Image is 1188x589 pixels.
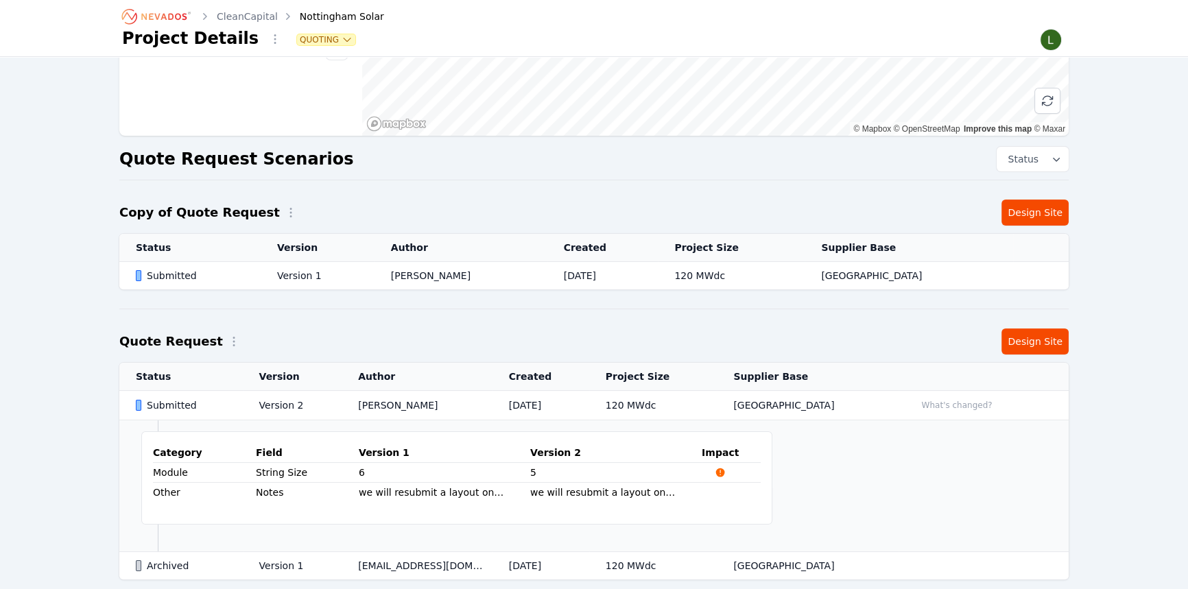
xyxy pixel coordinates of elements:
[342,391,492,420] td: [PERSON_NAME]
[281,10,384,23] div: Nottingham Solar
[153,483,256,503] td: Other
[1001,200,1069,226] a: Design Site
[1040,29,1062,51] img: Lamar Washington
[375,262,547,290] td: [PERSON_NAME]
[915,398,998,413] button: What's changed?
[589,391,717,420] td: 120 MWdc
[119,148,353,170] h2: Quote Request Scenarios
[717,363,899,391] th: Supplier Base
[122,27,259,49] h1: Project Details
[717,552,899,580] td: [GEOGRAPHIC_DATA]
[1001,328,1069,354] a: Design Site
[805,234,1013,262] th: Supplier Base
[136,269,254,283] div: Submitted
[359,463,530,483] td: 6
[702,443,761,463] th: Impact
[342,552,492,580] td: [EMAIL_ADDRESS][DOMAIN_NAME]
[256,463,359,482] td: String Size
[119,552,1069,580] tr: ArchivedVersion 1[EMAIL_ADDRESS][DOMAIN_NAME][DATE]120 MWdc[GEOGRAPHIC_DATA]
[492,391,589,420] td: [DATE]
[997,147,1069,171] button: Status
[658,234,805,262] th: Project Size
[122,5,384,27] nav: Breadcrumb
[1034,124,1065,134] a: Maxar
[492,552,589,580] td: [DATE]
[492,363,589,391] th: Created
[589,363,717,391] th: Project Size
[530,443,702,463] th: Version 2
[261,262,375,290] td: Version 1
[119,234,261,262] th: Status
[547,234,658,262] th: Created
[256,443,359,463] th: Field
[261,234,375,262] th: Version
[1002,152,1038,166] span: Status
[119,332,223,351] h2: Quote Request
[297,34,355,45] button: Quoting
[589,552,717,580] td: 120 MWdc
[547,262,658,290] td: [DATE]
[964,124,1032,134] a: Improve this map
[119,391,1069,420] tr: SubmittedVersion 2[PERSON_NAME][DATE]120 MWdc[GEOGRAPHIC_DATA]What's changed?
[119,262,1069,290] tr: SubmittedVersion 1[PERSON_NAME][DATE]120 MWdc[GEOGRAPHIC_DATA]
[359,443,530,463] th: Version 1
[256,483,359,502] td: Notes
[530,463,702,483] td: 5
[243,391,342,420] td: Version 2
[243,552,342,580] td: Version 1
[853,124,891,134] a: Mapbox
[375,234,547,262] th: Author
[530,483,702,503] td: we will resubmit a layout once cadd blocks and pvcase settings are in hand The CAD blocks with FS...
[702,467,739,478] span: Impacts Structural Calculations
[359,483,530,503] td: we will resubmit a layout once cadd blocks and pvcase settings are in hand
[805,262,1013,290] td: [GEOGRAPHIC_DATA]
[717,391,899,420] td: [GEOGRAPHIC_DATA]
[243,363,342,391] th: Version
[119,203,280,222] h2: Copy of Quote Request
[136,398,236,412] div: Submitted
[894,124,960,134] a: OpenStreetMap
[119,363,243,391] th: Status
[366,116,427,132] a: Mapbox homepage
[342,363,492,391] th: Author
[153,463,256,483] td: Module
[153,443,256,463] th: Category
[217,10,278,23] a: CleanCapital
[136,559,236,573] div: Archived
[658,262,805,290] td: 120 MWdc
